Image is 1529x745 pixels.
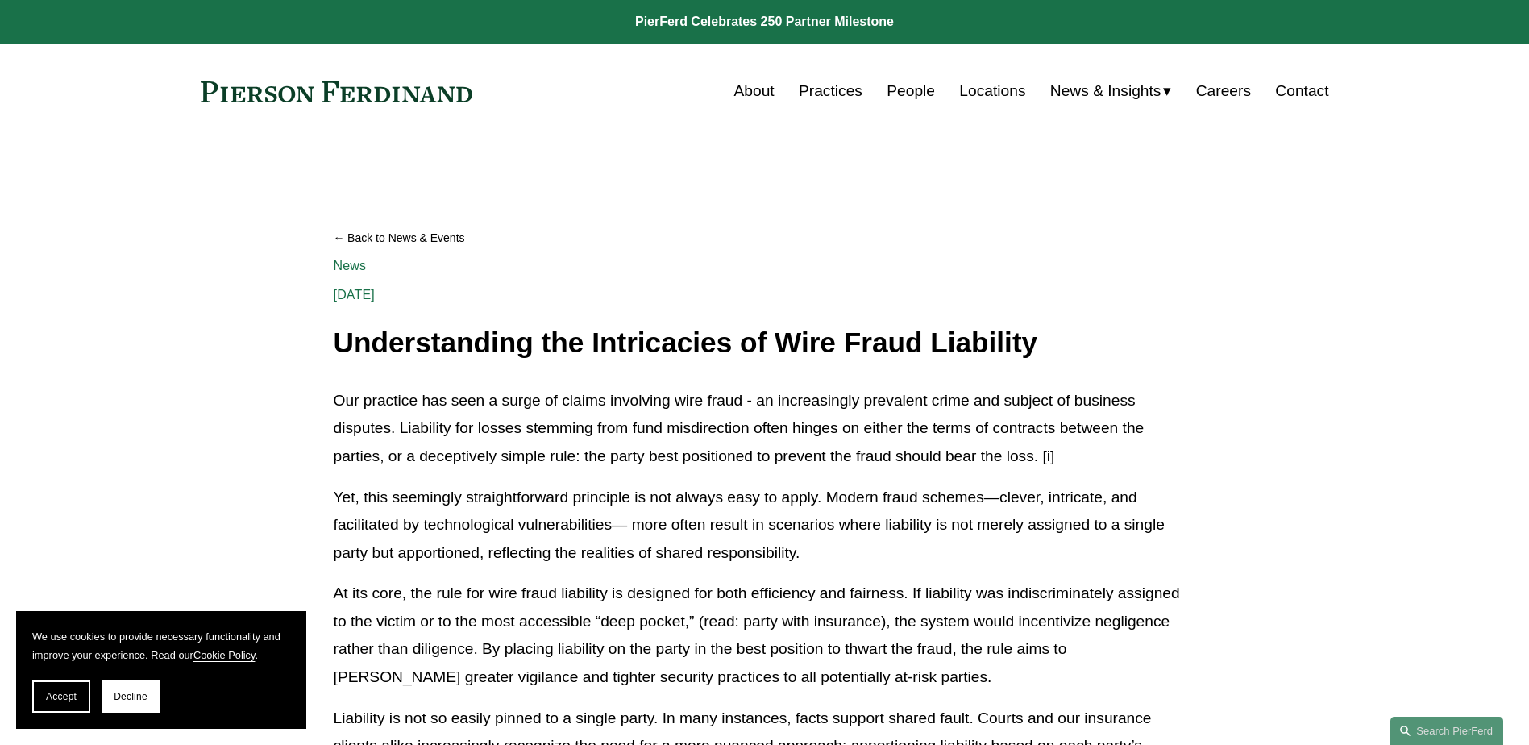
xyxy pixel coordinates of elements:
a: People [887,76,935,106]
a: Cookie Policy [193,649,256,661]
a: Back to News & Events [334,224,1196,252]
span: [DATE] [334,288,375,302]
button: Decline [102,680,160,713]
a: About [734,76,775,106]
p: Yet, this seemingly straightforward principle is not always easy to apply. Modern fraud schemes—c... [334,484,1196,568]
h1: Understanding the Intricacies of Wire Fraud Liability [334,327,1196,359]
a: Contact [1275,76,1328,106]
p: At its core, the rule for wire fraud liability is designed for both efficiency and fairness. If l... [334,580,1196,691]
span: Decline [114,691,147,702]
a: News [334,259,367,273]
button: Accept [32,680,90,713]
a: Search this site [1390,717,1503,745]
a: folder dropdown [1050,76,1172,106]
section: Cookie banner [16,611,306,729]
a: Careers [1196,76,1251,106]
p: Our practice has seen a surge of claims involving wire fraud - an increasingly prevalent crime an... [334,387,1196,471]
p: We use cookies to provide necessary functionality and improve your experience. Read our . [32,627,290,664]
span: News & Insights [1050,77,1161,106]
a: Practices [799,76,862,106]
span: Accept [46,691,77,702]
a: Locations [959,76,1025,106]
